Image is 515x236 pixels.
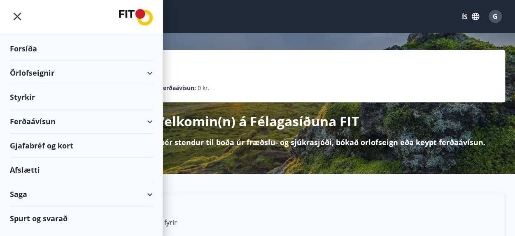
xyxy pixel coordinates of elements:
font: Spurt og svarað [10,213,68,223]
font: Velkomin(n) á Félagasíðuna FIT [156,112,359,130]
button: ÍS [457,9,484,24]
button: matseðill [10,9,25,24]
font: ÍS [462,12,468,21]
font: : [194,84,196,92]
font: Ferðaávísun [10,116,56,126]
font: Hér getur þú sótt um þá styrk sem þér stendur til boða úr fræðslu- og sjúkrasjóði, bókað orlofsei... [30,137,485,147]
img: stéttarfélagsmerki [119,9,153,25]
font: Ferðaávísun [160,84,194,92]
font: Saga [10,189,27,199]
button: G [485,7,505,26]
font: Gjafabréf og kort [10,141,73,150]
font: Styrkir [10,92,35,102]
font: Afslætti [10,165,40,175]
font: Forsíða [10,44,37,53]
font: 0 kr. [198,84,210,92]
font: G [493,12,498,21]
font: Örlofseignir [10,68,54,78]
